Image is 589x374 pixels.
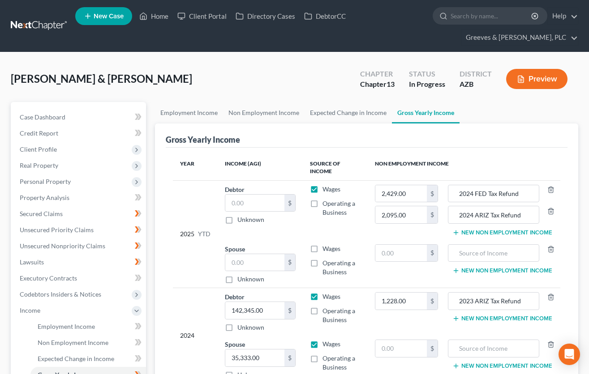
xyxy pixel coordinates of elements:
span: Wages [322,340,340,348]
button: New Non Employment Income [452,362,552,370]
th: Year [173,155,218,181]
div: In Progress [409,79,445,89]
input: Source of Income [453,293,534,310]
input: 0.00 [375,245,427,262]
div: Status [409,69,445,79]
div: $ [427,293,438,310]
input: 0.00 [375,185,427,202]
a: Greeves & [PERSON_NAME], PLC [461,30,578,46]
a: Employment Income [155,102,223,123]
a: DebtorCC [300,8,350,24]
button: Preview [506,69,568,89]
label: Unknown [237,323,264,332]
a: Secured Claims [13,206,146,222]
label: Debtor [225,292,245,302]
a: Expected Change in Income [30,351,146,367]
span: Executory Contracts [20,274,77,282]
span: [PERSON_NAME] & [PERSON_NAME] [11,72,192,85]
span: Property Analysis [20,194,69,201]
input: 0.00 [225,195,284,212]
input: 0.00 [225,302,284,319]
div: $ [427,245,438,262]
span: Personal Property [20,178,71,185]
div: District [460,69,492,79]
button: New Non Employment Income [452,229,552,236]
input: 0.00 [225,349,284,366]
button: New Non Employment Income [452,315,552,322]
span: Non Employment Income [38,339,108,346]
span: Lawsuits [20,258,44,266]
input: 0.00 [375,206,427,223]
span: Case Dashboard [20,113,65,121]
a: Gross Yearly Income [392,102,460,123]
input: Source of Income [453,245,534,262]
span: Employment Income [38,323,95,330]
span: Operating a Business [322,307,355,323]
div: $ [284,302,295,319]
div: $ [427,206,438,223]
a: Non Employment Income [30,335,146,351]
a: Expected Change in Income [305,102,392,123]
span: Wages [322,293,340,300]
div: $ [427,340,438,357]
a: Help [548,8,578,24]
div: $ [284,254,295,271]
input: Source of Income [453,206,534,223]
div: 2025 [180,185,211,284]
input: Search by name... [451,8,533,24]
label: Unknown [237,275,264,284]
span: Operating a Business [322,354,355,371]
div: AZB [460,79,492,89]
label: Spouse [225,244,245,254]
th: Source of Income [303,155,368,181]
a: Lawsuits [13,254,146,270]
a: Property Analysis [13,190,146,206]
span: Codebtors Insiders & Notices [20,290,101,298]
span: Operating a Business [322,259,355,276]
span: 13 [387,80,395,88]
a: Case Dashboard [13,109,146,125]
a: Home [135,8,173,24]
input: 0.00 [225,254,284,271]
span: Expected Change in Income [38,355,114,362]
span: Wages [322,245,340,252]
span: Operating a Business [322,200,355,216]
label: Debtor [225,185,245,194]
span: Client Profile [20,145,57,153]
div: Chapter [360,79,395,89]
span: Real Property [20,161,58,169]
input: 0.00 [375,340,427,357]
span: New Case [94,13,124,20]
label: Spouse [225,340,245,349]
a: Employment Income [30,319,146,335]
div: $ [284,195,295,212]
a: Directory Cases [231,8,300,24]
a: Client Portal [173,8,231,24]
span: Secured Claims [20,210,63,217]
a: Non Employment Income [223,102,305,123]
span: YTD [198,229,211,238]
a: Credit Report [13,125,146,141]
span: Unsecured Nonpriority Claims [20,242,105,250]
span: Unsecured Priority Claims [20,226,94,234]
label: Unknown [237,215,264,224]
a: Unsecured Nonpriority Claims [13,238,146,254]
div: $ [284,349,295,366]
button: New Non Employment Income [452,267,552,274]
input: Source of Income [453,185,534,202]
span: Wages [322,185,340,193]
input: Source of Income [453,340,534,357]
span: Income [20,306,40,314]
div: Gross Yearly Income [166,134,240,145]
th: Non Employment Income [368,155,560,181]
span: Credit Report [20,129,58,137]
div: $ [427,185,438,202]
a: Unsecured Priority Claims [13,222,146,238]
a: Executory Contracts [13,270,146,286]
div: Chapter [360,69,395,79]
div: Open Intercom Messenger [559,344,580,365]
input: 0.00 [375,293,427,310]
th: Income (AGI) [218,155,303,181]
